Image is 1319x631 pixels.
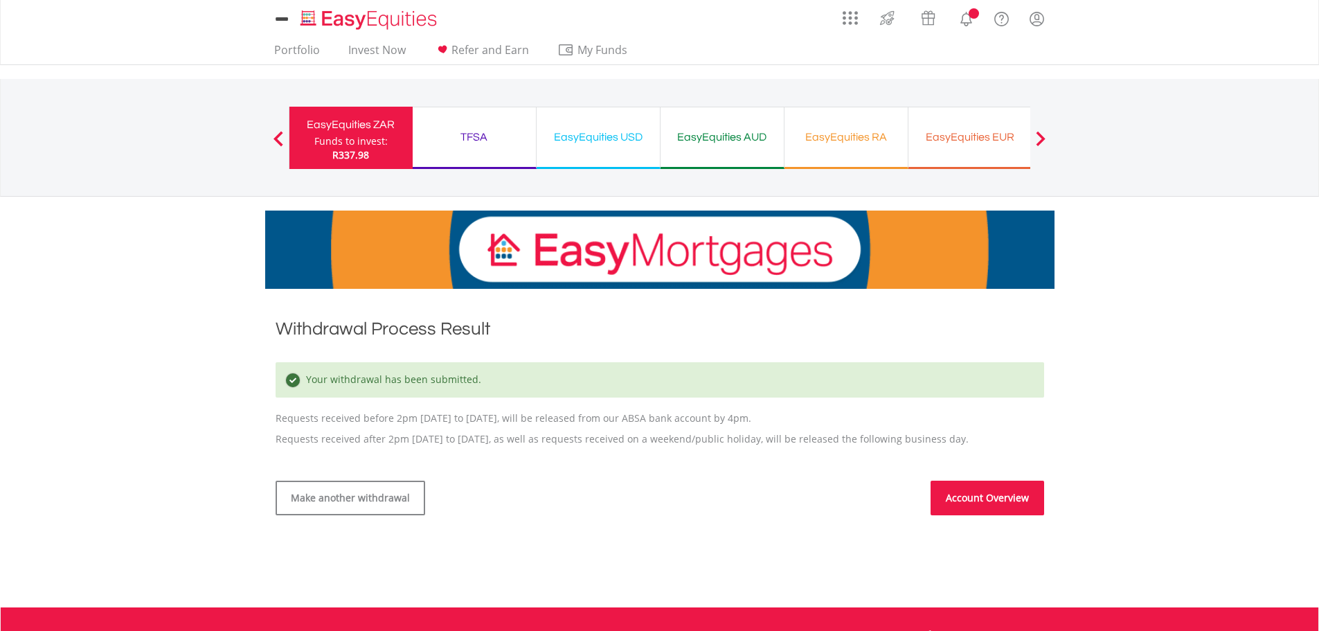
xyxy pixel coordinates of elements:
div: TFSA [421,127,528,147]
img: EasyMortage Promotion Banner [265,211,1055,289]
div: EasyEquities EUR [917,127,1023,147]
a: Home page [295,3,442,31]
a: Notifications [949,3,984,31]
div: EasyEquities RA [793,127,899,147]
span: My Funds [557,41,648,59]
a: Invest Now [343,43,411,64]
a: Make another withdrawal [276,481,425,515]
img: EasyEquities_Logo.png [298,8,442,31]
span: R337.98 [332,148,369,161]
a: Portfolio [269,43,325,64]
div: EasyEquities AUD [669,127,775,147]
div: EasyEquities ZAR [298,115,404,134]
span: Your withdrawal has been submitted. [303,373,481,386]
p: Requests received after 2pm [DATE] to [DATE], as well as requests received on a weekend/public ho... [276,432,1044,446]
img: grid-menu-icon.svg [843,10,858,26]
h1: Withdrawal Process Result [276,317,1044,341]
img: thrive-v2.svg [876,7,899,29]
p: Requests received before 2pm [DATE] to [DATE], will be released from our ABSA bank account by 4pm. [276,348,1044,425]
a: Vouchers [908,3,949,29]
a: Account Overview [931,481,1044,515]
button: Previous [264,138,292,152]
div: EasyEquities USD [545,127,652,147]
div: Funds to invest: [314,134,388,148]
a: Refer and Earn [429,43,535,64]
img: vouchers-v2.svg [917,7,940,29]
a: FAQ's and Support [984,3,1019,31]
button: Next [1027,138,1055,152]
span: Refer and Earn [451,42,529,57]
a: AppsGrid [834,3,867,26]
a: My Profile [1019,3,1055,34]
